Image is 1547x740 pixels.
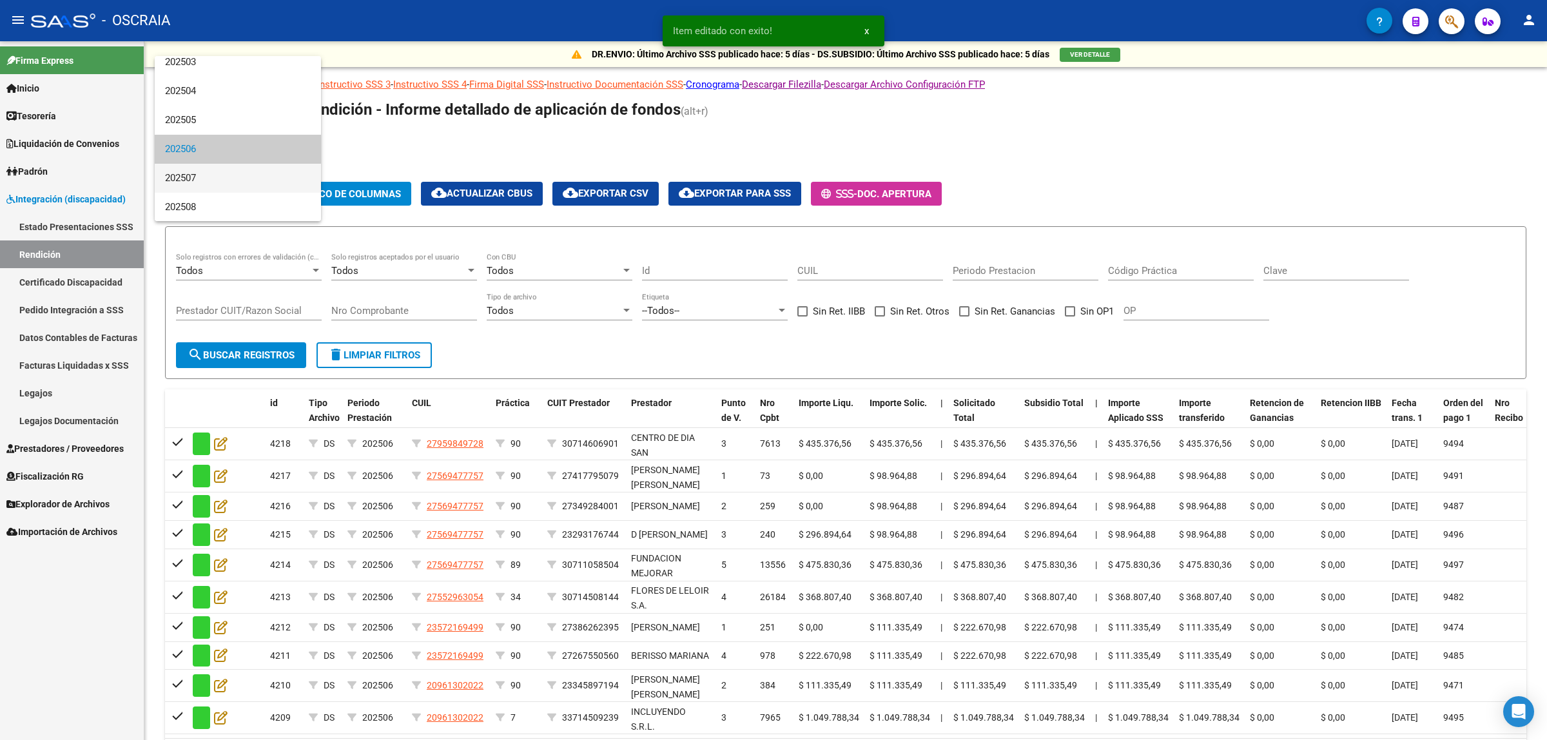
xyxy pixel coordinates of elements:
[165,106,311,135] span: 202505
[165,193,311,222] span: 202508
[165,135,311,164] span: 202506
[165,48,311,77] span: 202503
[165,164,311,193] span: 202507
[1503,696,1534,727] div: Open Intercom Messenger
[165,77,311,106] span: 202504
